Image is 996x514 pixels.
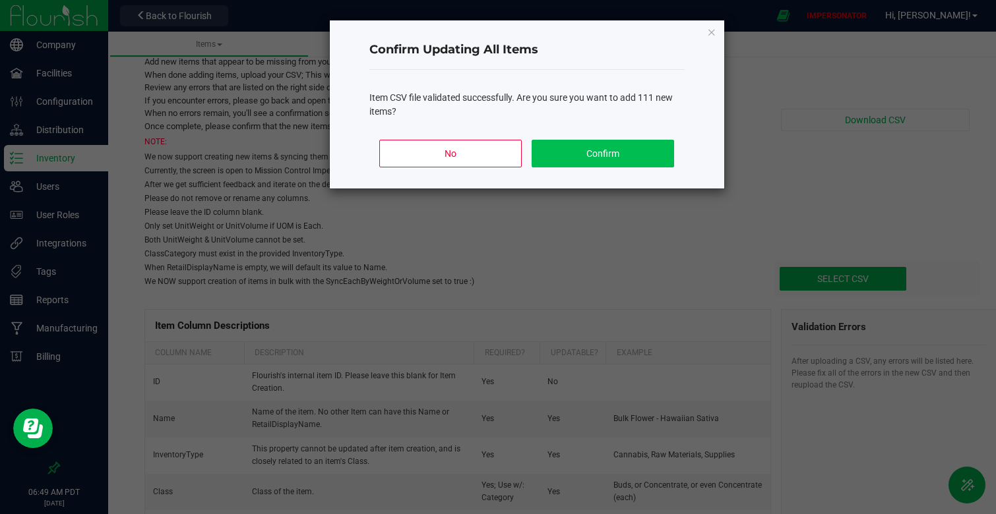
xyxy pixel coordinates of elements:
button: Confirm [532,140,673,167]
button: No [379,140,521,167]
iframe: Resource center [13,409,53,448]
button: Close [707,24,716,40]
h4: Confirm Updating All Items [369,42,685,59]
div: Item CSV file validated successfully. Are you sure you want to add 111 new items? [369,91,685,119]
